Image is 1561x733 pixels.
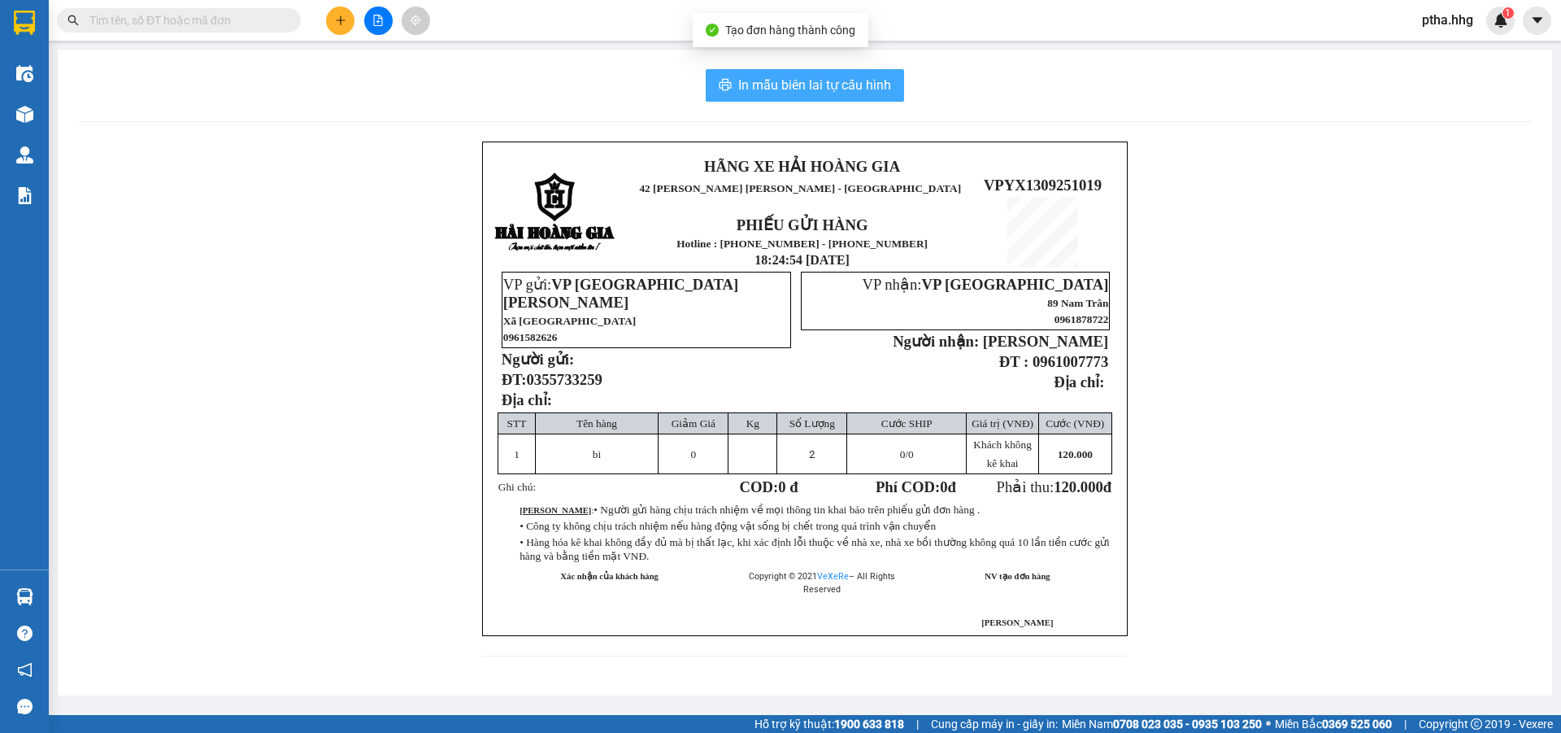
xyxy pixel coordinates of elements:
span: /0 [900,448,914,460]
span: | [916,715,919,733]
span: 1 [514,448,520,460]
span: VP gửi: [503,276,738,311]
span: 42 [PERSON_NAME] [PERSON_NAME] - [GEOGRAPHIC_DATA] [76,55,195,97]
span: 0961582626 [503,331,558,343]
span: plus [335,15,346,26]
strong: Người gửi: [502,351,574,368]
span: Khách không kê khai [973,438,1031,469]
button: printerIn mẫu biên lai tự cấu hình [706,69,904,102]
span: • Hàng hóa kê khai không đầy đủ mà bị thất lạc, khi xác định lỗi thuộc về nhà xe, nhà xe bồi thườ... [520,536,1110,562]
span: 0 [691,448,697,460]
span: Cước SHIP [881,417,933,430]
img: icon-new-feature [1494,13,1508,28]
span: 0 đ [778,478,798,495]
span: • Công ty không chịu trách nhiệm nếu hàng động vật sống bị chết trong quá trình vận chuyển [520,520,936,532]
img: logo [494,172,616,253]
span: | [1404,715,1407,733]
span: 42 [PERSON_NAME] [PERSON_NAME] - [GEOGRAPHIC_DATA] [639,182,961,194]
span: [PERSON_NAME] [981,618,1053,627]
strong: 0369 525 060 [1322,718,1392,731]
span: đ [1103,478,1111,495]
span: 0 [900,448,906,460]
span: question-circle [17,626,33,641]
img: warehouse-icon [16,106,33,123]
span: Giảm Giá [672,417,715,430]
img: solution-icon [16,187,33,204]
span: Kg [746,417,759,430]
span: 18:24:54 [DATE] [754,253,850,267]
span: In mẫu biên lai tự cấu hình [738,75,891,95]
span: aim [410,15,421,26]
span: Phải thu: [997,478,1112,495]
sup: 1 [1502,7,1514,19]
span: 89 Nam Trân [1047,297,1108,309]
span: VP nhận: [862,276,1108,293]
span: Tên hàng [576,417,617,430]
span: Miền Nam [1062,715,1262,733]
span: Cước (VNĐ) [1046,417,1104,430]
span: notification [17,662,33,678]
span: • Người gửi hàng chịu trách nhiệm về mọi thông tin khai báo trên phiếu gửi đơn hàng . [594,504,980,516]
button: file-add [364,7,393,35]
strong: Xác nhận của khách hàng [560,572,659,581]
span: Miền Bắc [1275,715,1392,733]
strong: NV tạo đơn hàng [985,572,1050,581]
span: Hỗ trợ kỹ thuật: [754,715,904,733]
strong: Phí COD: đ [876,478,956,495]
span: search [67,15,79,26]
img: warehouse-icon [16,65,33,82]
span: bi [593,448,601,460]
strong: HÃNG XE HẢI HOÀNG GIA [704,158,900,175]
img: warehouse-icon [16,146,33,164]
button: caret-down [1523,7,1551,35]
span: VPYX1309251019 [984,177,1102,194]
img: logo-vxr [14,11,35,35]
img: logo [9,43,61,124]
span: Giá trị (VNĐ) [972,417,1033,430]
span: check-circle [706,24,719,37]
span: Cung cấp máy in - giấy in: [931,715,1058,733]
span: 120.000 [1058,448,1093,460]
span: file-add [372,15,384,26]
span: 0355733259 [527,371,602,388]
span: Số Lượng [789,417,835,430]
span: [PERSON_NAME] [983,333,1108,350]
span: 1 [1505,7,1511,19]
span: VP [GEOGRAPHIC_DATA] [921,276,1108,293]
span: 120.000 [1054,478,1103,495]
strong: Địa chỉ: [1054,373,1104,390]
button: aim [402,7,430,35]
span: Ghi chú: [498,481,536,493]
span: : [520,506,980,515]
strong: Hotline : [PHONE_NUMBER] - [PHONE_NUMBER] [676,238,928,250]
span: ⚪️ [1266,721,1271,727]
span: 2 [809,448,815,460]
strong: Hotline : [PHONE_NUMBER] - [PHONE_NUMBER] [69,121,218,146]
span: 0 [940,478,947,495]
strong: 1900 633 818 [834,718,904,731]
span: STT [507,417,527,430]
a: VeXeRe [817,571,849,582]
span: ptha.hhg [1409,10,1486,30]
span: 0961878722 [1054,313,1109,325]
strong: [PERSON_NAME] [520,506,591,515]
span: printer [719,78,732,94]
span: caret-down [1530,13,1545,28]
span: Xã [GEOGRAPHIC_DATA] [503,315,637,327]
strong: PHIẾU GỬI HÀNG [737,216,868,233]
strong: HÃNG XE HẢI HOÀNG GIA [92,16,194,51]
span: message [17,699,33,714]
strong: COD: [740,478,798,495]
span: 0961007773 [1033,353,1108,370]
span: VPYX1309251016 [225,73,343,90]
strong: ĐT: [502,371,602,388]
input: Tìm tên, số ĐT hoặc mã đơn [89,11,281,29]
strong: PHIẾU GỬI HÀNG [77,101,209,118]
strong: 0708 023 035 - 0935 103 250 [1113,718,1262,731]
span: VP [GEOGRAPHIC_DATA][PERSON_NAME] [503,276,738,311]
span: Copyright © 2021 – All Rights Reserved [749,571,895,595]
strong: ĐT : [999,353,1028,370]
button: plus [326,7,354,35]
img: warehouse-icon [16,588,33,605]
strong: Người nhận: [893,333,979,350]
